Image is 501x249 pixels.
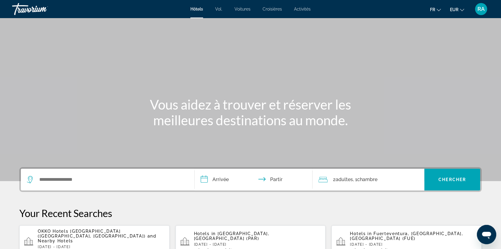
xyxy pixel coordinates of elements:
div: Widget de recherche [21,169,480,190]
button: Changer de langue [430,5,441,14]
span: Fuerteventura, [GEOGRAPHIC_DATA], [GEOGRAPHIC_DATA] (FUE) [350,231,463,241]
button: Dates d'arrivée et de départ [195,169,312,190]
font: 2 [333,177,336,182]
font: , 1 [353,177,357,182]
a: Travorium [12,1,73,17]
span: Hotels in [350,231,372,236]
span: and Nearby Hotels [38,234,157,243]
span: [GEOGRAPHIC_DATA], [GEOGRAPHIC_DATA] (PAR) [194,231,270,241]
font: Vous aidez à trouver et réserver les meilleures destinations au monde. [150,97,351,128]
p: [DATE] - [DATE] [38,245,165,249]
a: Croisières [263,7,282,11]
button: Voyageurs : 2 adultes, 0 enfants [312,169,424,190]
font: RA [477,6,485,12]
p: [DATE] - [DATE] [194,242,321,247]
span: Hotels in [194,231,216,236]
font: Chambre [357,177,377,182]
button: Changer de devise [450,5,464,14]
p: Your Recent Searches [19,207,482,219]
span: OKKO Hotels [GEOGRAPHIC_DATA] ([GEOGRAPHIC_DATA], [GEOGRAPHIC_DATA]) [38,229,146,238]
button: Menu utilisateur [473,3,489,15]
p: [DATE] - [DATE] [350,242,477,247]
font: Chercher [438,177,466,182]
a: Hôtels [190,7,203,11]
a: Voitures [234,7,250,11]
iframe: Bouton de lancement de la fenêtre de messagerie [477,225,496,244]
a: Activités [294,7,311,11]
font: fr [430,7,435,12]
font: adultes [336,177,353,182]
font: EUR [450,7,458,12]
button: Chercher [424,169,480,190]
a: Vol. [215,7,222,11]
